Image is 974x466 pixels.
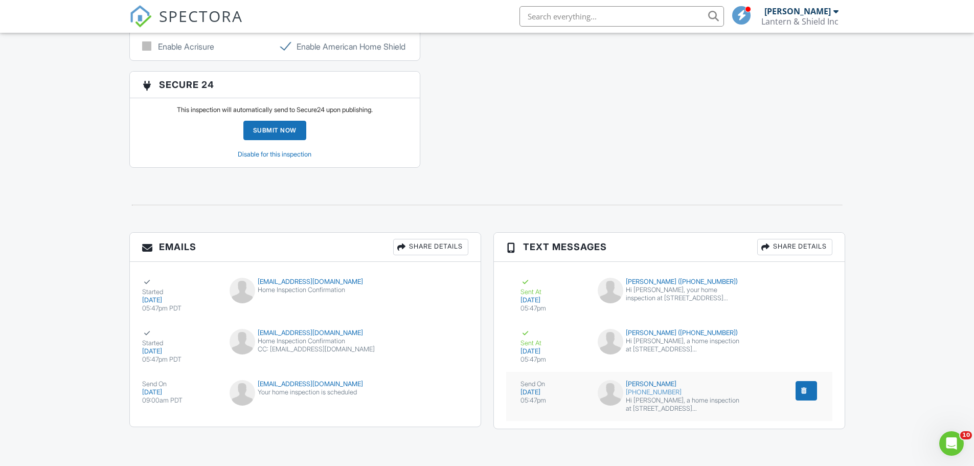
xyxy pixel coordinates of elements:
[761,16,839,27] div: Lantern & Shield Inc
[243,121,306,140] a: Submit Now
[520,296,586,304] div: [DATE]
[230,388,380,396] div: Your home inspection is scheduled
[520,347,586,356] div: [DATE]
[142,296,218,304] div: [DATE]
[177,106,373,114] p: This inspection will automatically send to Secure24 upon publishing.
[129,5,152,28] img: The Best Home Inspection Software - Spectora
[130,321,481,372] a: Started [DATE] 05:47pm PDT [EMAIL_ADDRESS][DOMAIN_NAME] Home Inspection Confirmation CC: [EMAIL_A...
[520,380,586,388] div: Send On
[230,329,255,354] img: default-user-f0147aede5fd5fa78ca7ade42f37bd4542148d508eef1c3d3ea960f66861d68b.jpg
[757,239,832,255] div: Share Details
[939,431,964,456] iframe: Intercom live chat
[230,278,255,303] img: default-user-f0147aede5fd5fa78ca7ade42f37bd4542148d508eef1c3d3ea960f66861d68b.jpg
[159,5,243,27] span: SPECTORA
[142,329,218,347] div: Started
[130,233,481,262] h3: Emails
[598,278,623,303] img: default-user-f0147aede5fd5fa78ca7ade42f37bd4542148d508eef1c3d3ea960f66861d68b.jpg
[520,396,586,405] div: 05:47pm
[142,388,218,396] div: [DATE]
[960,431,972,439] span: 10
[506,270,832,321] a: Sent At [DATE] 05:47pm [PERSON_NAME] ([PHONE_NUMBER]) Hi [PERSON_NAME], your home inspection at [...
[142,40,269,53] label: Enable Acrisure
[230,345,380,353] div: CC: [EMAIL_ADDRESS][DOMAIN_NAME]
[230,380,380,388] div: [EMAIL_ADDRESS][DOMAIN_NAME]
[238,150,311,158] a: Disable for this inspection
[626,337,740,353] div: Hi [PERSON_NAME], a home inspection at [STREET_ADDRESS][PERSON_NAME] is scheduled for your client...
[142,278,218,296] div: Started
[598,278,740,286] div: [PERSON_NAME] ([PHONE_NUMBER])
[520,304,586,313] div: 05:47pm
[129,14,243,35] a: SPECTORA
[598,388,740,396] div: [PHONE_NUMBER]
[230,380,255,406] img: default-user-f0147aede5fd5fa78ca7ade42f37bd4542148d508eef1c3d3ea960f66861d68b.jpg
[598,329,623,354] img: default-user-f0147aede5fd5fa78ca7ade42f37bd4542148d508eef1c3d3ea960f66861d68b.jpg
[142,356,218,364] div: 05:47pm PDT
[598,380,740,388] div: [PERSON_NAME]
[281,40,407,53] label: Enable American Home Shield
[142,380,218,388] div: Send On
[626,286,740,302] div: Hi [PERSON_NAME], your home inspection at [STREET_ADDRESS][PERSON_NAME] is scheduled for [DATE] 9...
[130,270,481,321] a: Started [DATE] 05:47pm PDT [EMAIL_ADDRESS][DOMAIN_NAME] Home Inspection Confirmation
[626,396,740,413] div: Hi [PERSON_NAME], a home inspection at [STREET_ADDRESS][PERSON_NAME] is scheduled on [DATE] 9:00 ...
[230,337,380,345] div: Home Inspection Confirmation
[494,233,845,262] h3: Text Messages
[142,347,218,356] div: [DATE]
[506,321,832,372] a: Sent At [DATE] 05:47pm [PERSON_NAME] ([PHONE_NUMBER]) Hi [PERSON_NAME], a home inspection at [STR...
[230,286,380,294] div: Home Inspection Confirmation
[519,6,724,27] input: Search everything...
[520,356,586,364] div: 05:47pm
[142,396,218,405] div: 09:00am PDT
[230,329,380,337] div: [EMAIL_ADDRESS][DOMAIN_NAME]
[520,329,586,347] div: Sent At
[598,380,623,406] img: default-user-f0147aede5fd5fa78ca7ade42f37bd4542148d508eef1c3d3ea960f66861d68b.jpg
[520,278,586,296] div: Sent At
[142,304,218,313] div: 05:47pm PDT
[764,6,831,16] div: [PERSON_NAME]
[520,388,586,396] div: [DATE]
[393,239,468,255] div: Share Details
[598,329,740,337] div: [PERSON_NAME] ([PHONE_NUMBER])
[230,278,380,286] div: [EMAIL_ADDRESS][DOMAIN_NAME]
[130,72,420,98] h3: Secure 24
